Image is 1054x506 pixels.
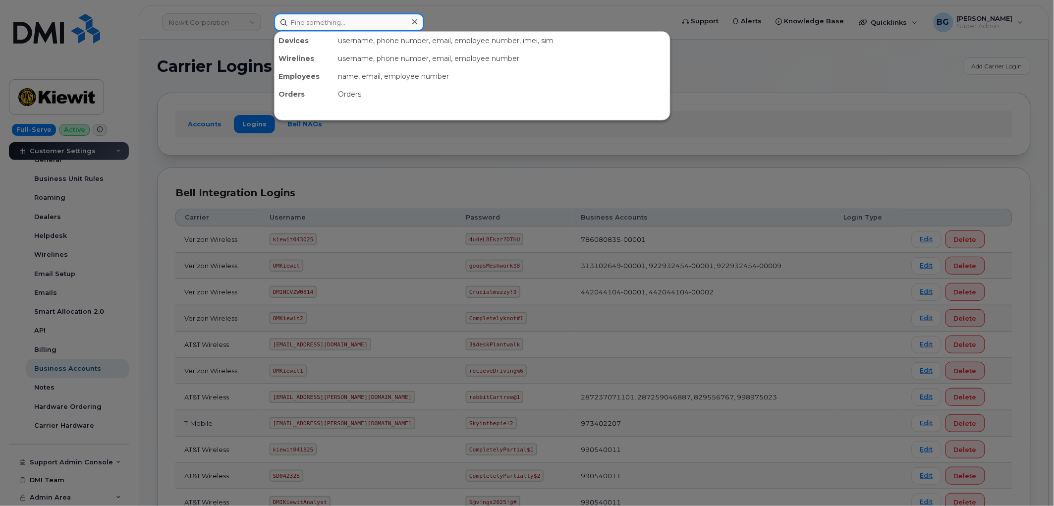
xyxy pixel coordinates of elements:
[275,50,334,67] div: Wirelines
[275,67,334,85] div: Employees
[275,32,334,50] div: Devices
[334,67,670,85] div: name, email, employee number
[334,32,670,50] div: username, phone number, email, employee number, imei, sim
[334,50,670,67] div: username, phone number, email, employee number
[275,85,334,103] div: Orders
[1011,463,1047,499] iframe: Messenger Launcher
[334,85,670,103] div: Orders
